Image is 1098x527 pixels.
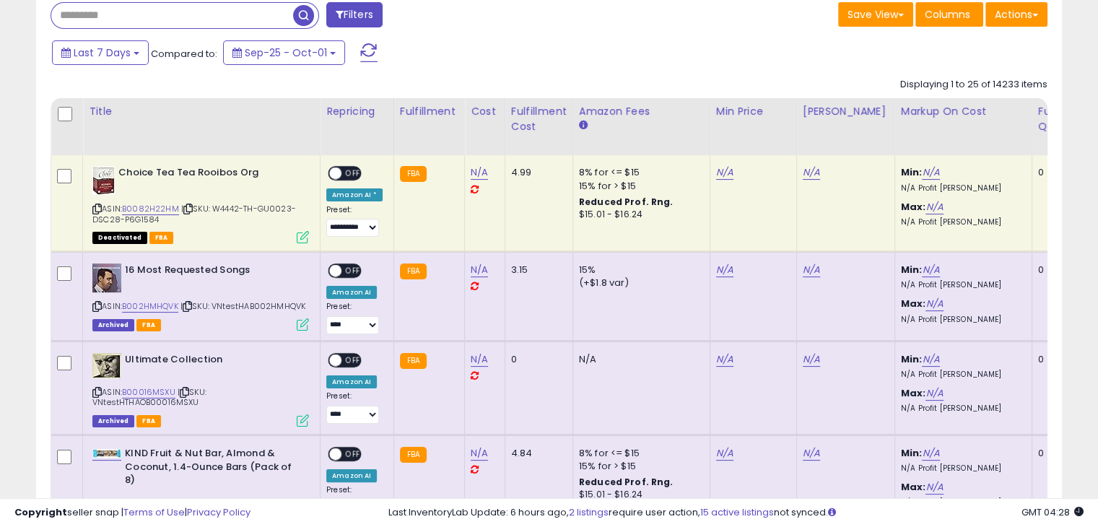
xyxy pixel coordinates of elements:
div: ASIN: [92,353,309,425]
span: Compared to: [151,47,217,61]
div: 4.84 [511,447,562,460]
b: Max: [901,480,926,494]
span: FBA [136,415,161,427]
b: Ultimate Collection [125,353,300,370]
span: Listings that have been deleted from Seller Central [92,319,134,331]
div: Repricing [326,104,388,119]
a: N/A [716,165,733,180]
div: Min Price [716,104,790,119]
div: 3.15 [511,263,562,276]
div: 0 [511,353,562,366]
div: Amazon Fees [579,104,704,119]
div: 4.99 [511,166,562,179]
strong: Copyright [14,505,67,519]
b: Min: [901,352,923,366]
b: Max: [901,200,926,214]
div: 8% for <= $15 [579,166,699,179]
a: B002HMHQVK [122,300,178,313]
span: 2025-10-9 04:28 GMT [1021,505,1084,519]
div: 15% [579,263,699,276]
a: N/A [471,446,488,461]
div: Preset: [326,205,383,238]
span: Last 7 Days [74,45,131,60]
small: FBA [400,166,427,182]
div: N/A [579,353,699,366]
span: All listings that are unavailable for purchase on Amazon for any reason other than out-of-stock [92,232,147,244]
a: N/A [925,480,943,495]
span: OFF [341,167,365,180]
small: FBA [400,447,427,463]
div: Cost [471,104,499,119]
span: Columns [925,7,970,22]
b: Choice Tea Tea Rooibos Org [118,166,294,183]
div: ASIN: [92,166,309,242]
p: N/A Profit [PERSON_NAME] [901,183,1021,193]
a: N/A [471,165,488,180]
span: | SKU: VNtestHTHAOB00016MSXU [92,386,206,408]
b: Reduced Prof. Rng. [579,476,674,488]
button: Last 7 Days [52,40,149,65]
div: 0 [1038,447,1083,460]
a: N/A [922,263,939,277]
div: Markup on Cost [901,104,1026,119]
a: B00016MSXU [122,386,175,398]
button: Filters [326,2,383,27]
small: FBA [400,263,427,279]
div: Amazon AI [326,286,377,299]
a: N/A [922,446,939,461]
a: N/A [803,446,820,461]
a: N/A [716,263,733,277]
a: N/A [716,446,733,461]
div: 0 [1038,353,1083,366]
div: Fulfillable Quantity [1038,104,1088,134]
a: N/A [471,263,488,277]
p: N/A Profit [PERSON_NAME] [901,280,1021,290]
div: 15% for > $15 [579,180,699,193]
span: | SKU: W4442-TH-GU0023-DSC28-P6G1584 [92,203,296,225]
img: 41BDPBX7XwL._SL40_.jpg [92,263,121,292]
a: N/A [922,352,939,367]
button: Columns [915,2,983,27]
span: Listings that have been deleted from Seller Central [92,415,134,427]
b: Min: [901,165,923,179]
b: 16 Most Requested Songs [125,263,300,281]
p: N/A Profit [PERSON_NAME] [901,217,1021,227]
img: 31flnqPZZhL._SL40_.jpg [92,449,121,458]
div: Title [89,104,314,119]
div: seller snap | | [14,506,250,520]
div: $15.01 - $16.24 [579,209,699,221]
a: N/A [925,297,943,311]
div: Amazon AI [326,375,377,388]
p: N/A Profit [PERSON_NAME] [901,370,1021,380]
div: 8% for <= $15 [579,447,699,460]
button: Save View [838,2,913,27]
span: OFF [341,265,365,277]
a: 15 active listings [700,505,774,519]
a: N/A [471,352,488,367]
div: Amazon AI [326,469,377,482]
div: (+$1.8 var) [579,276,699,289]
div: Displaying 1 to 25 of 14233 items [900,78,1047,92]
div: 0 [1038,263,1083,276]
a: N/A [925,386,943,401]
a: Terms of Use [123,505,185,519]
span: | SKU: VNtestHAB002HMHQVK [180,300,305,312]
b: Max: [901,297,926,310]
a: Privacy Policy [187,505,250,519]
div: Last InventoryLab Update: 6 hours ago, require user action, not synced. [388,506,1084,520]
span: Sep-25 - Oct-01 [245,45,327,60]
p: N/A Profit [PERSON_NAME] [901,404,1021,414]
div: Preset: [326,302,383,334]
p: N/A Profit [PERSON_NAME] [901,315,1021,325]
small: FBA [400,353,427,369]
a: N/A [803,352,820,367]
span: OFF [341,448,365,461]
b: Reduced Prof. Rng. [579,196,674,208]
a: 2 listings [569,505,609,519]
div: Amazon AI * [326,188,383,201]
a: N/A [716,352,733,367]
div: Fulfillment Cost [511,104,567,134]
span: FBA [136,319,161,331]
p: N/A Profit [PERSON_NAME] [901,463,1021,474]
div: Preset: [326,391,383,424]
